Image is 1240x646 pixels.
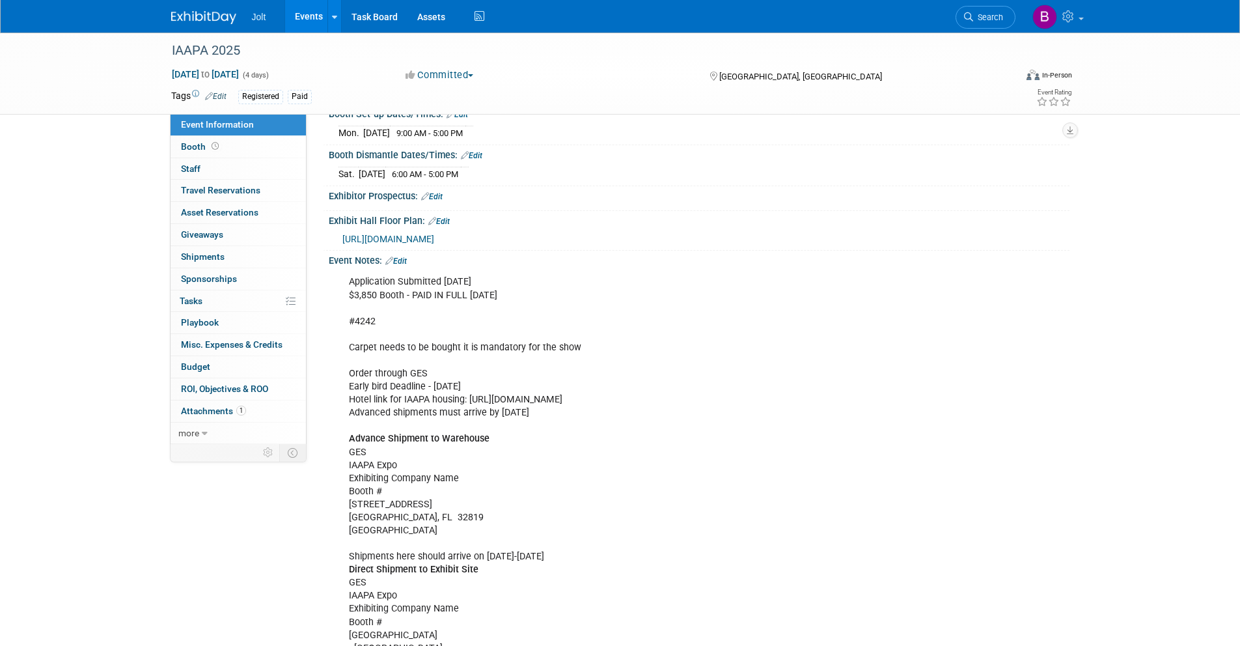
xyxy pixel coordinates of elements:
a: ROI, Objectives & ROO [171,378,306,400]
span: [GEOGRAPHIC_DATA], [GEOGRAPHIC_DATA] [719,72,882,81]
a: Sponsorships [171,268,306,290]
div: Booth Dismantle Dates/Times: [329,145,1069,162]
a: Playbook [171,312,306,333]
div: Exhibitor Prospectus: [329,186,1069,203]
div: Exhibit Hall Floor Plan: [329,211,1069,228]
a: Giveaways [171,224,306,246]
div: Event Rating [1036,89,1071,96]
img: ExhibitDay [171,11,236,24]
a: Search [956,6,1015,29]
span: Staff [181,163,200,174]
span: Giveaways [181,229,223,240]
a: Edit [385,257,407,266]
a: Tasks [171,290,306,312]
td: Sat. [338,167,359,181]
span: Budget [181,361,210,372]
span: 6:00 AM - 5:00 PM [392,169,458,179]
div: Registered [238,90,283,104]
span: Travel Reservations [181,185,260,195]
div: Paid [288,90,312,104]
a: more [171,423,306,444]
span: Sponsorships [181,274,237,284]
a: Travel Reservations [171,180,306,201]
img: Format-Inperson.png [1026,70,1040,80]
div: Event Format [939,68,1073,87]
img: Brooke Valderrama [1032,5,1057,29]
span: [DATE] [DATE] [171,68,240,80]
b: Advance Shipment to Warehouse [349,433,489,444]
span: Tasks [180,296,202,306]
div: Event Notes: [329,251,1069,268]
td: Personalize Event Tab Strip [257,444,280,461]
span: 1 [236,406,246,415]
span: Event Information [181,119,254,130]
a: [URL][DOMAIN_NAME] [342,234,434,244]
a: Edit [205,92,227,101]
span: (4 days) [241,71,269,79]
a: Asset Reservations [171,202,306,223]
a: Event Information [171,114,306,135]
td: Mon. [338,126,363,140]
a: Edit [428,217,450,226]
td: [DATE] [359,167,385,181]
span: Attachments [181,406,246,416]
td: [DATE] [363,126,390,140]
td: Toggle Event Tabs [279,444,306,461]
span: Booth [181,141,221,152]
div: In-Person [1041,70,1072,80]
a: Misc. Expenses & Credits [171,334,306,356]
button: Committed [401,68,478,82]
a: Edit [461,151,482,160]
span: to [199,69,212,79]
b: Direct Shipment to Exhibit Site [349,564,478,575]
div: IAAPA 2025 [167,39,996,63]
span: Misc. Expenses & Credits [181,339,282,350]
span: Jolt [252,12,266,22]
span: Search [973,12,1003,22]
span: Shipments [181,251,225,262]
a: Edit [421,192,443,201]
a: Staff [171,158,306,180]
a: Booth [171,136,306,158]
span: 9:00 AM - 5:00 PM [396,128,463,138]
a: Attachments1 [171,400,306,422]
span: Booth not reserved yet [209,141,221,151]
td: Tags [171,89,227,104]
a: Budget [171,356,306,378]
span: Asset Reservations [181,207,258,218]
span: more [178,428,199,438]
span: ROI, Objectives & ROO [181,384,268,394]
a: Shipments [171,246,306,268]
span: Playbook [181,317,219,328]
